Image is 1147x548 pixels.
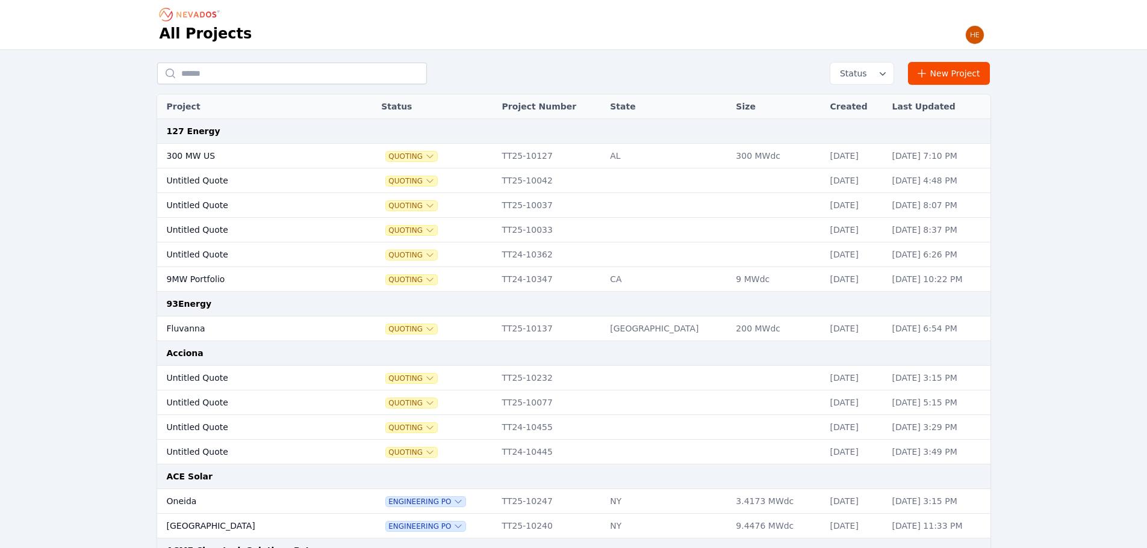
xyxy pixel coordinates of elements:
td: AL [604,144,730,168]
td: [DATE] 5:15 PM [886,390,990,415]
button: Status [830,63,894,84]
tr: Untitled QuoteQuotingTT24-10445[DATE][DATE] 3:49 PM [157,440,990,464]
button: Quoting [386,374,437,383]
td: [DATE] 3:49 PM [886,440,990,464]
button: Quoting [386,152,437,161]
td: Untitled Quote [157,390,346,415]
td: TT24-10455 [496,415,605,440]
tr: 300 MW USQuotingTT25-10127AL300 MWdc[DATE][DATE] 7:10 PM [157,144,990,168]
span: Quoting [386,324,437,334]
td: [DATE] 4:48 PM [886,168,990,193]
td: [GEOGRAPHIC_DATA] [157,514,346,538]
td: Untitled Quote [157,366,346,390]
nav: Breadcrumb [160,5,223,24]
th: Last Updated [886,94,990,119]
td: 9.4476 MWdc [730,514,824,538]
td: Untitled Quote [157,415,346,440]
a: New Project [908,62,990,85]
td: [DATE] 10:22 PM [886,267,990,292]
td: [GEOGRAPHIC_DATA] [604,316,730,341]
td: [DATE] [824,218,886,242]
td: NY [604,514,730,538]
th: State [604,94,730,119]
button: Quoting [386,448,437,457]
h1: All Projects [160,24,252,43]
td: Untitled Quote [157,168,346,193]
td: Untitled Quote [157,193,346,218]
td: TT24-10347 [496,267,605,292]
td: [DATE] [824,267,886,292]
td: [DATE] 7:10 PM [886,144,990,168]
td: 9 MWdc [730,267,824,292]
td: TT24-10445 [496,440,605,464]
th: Created [824,94,886,119]
button: Quoting [386,250,437,260]
tr: FluvannaQuotingTT25-10137[GEOGRAPHIC_DATA]200 MWdc[DATE][DATE] 6:54 PM [157,316,990,341]
td: NY [604,489,730,514]
td: Oneida [157,489,346,514]
td: TT25-10240 [496,514,605,538]
button: Quoting [386,201,437,211]
td: [DATE] [824,144,886,168]
td: [DATE] [824,390,886,415]
td: 300 MW US [157,144,346,168]
td: Untitled Quote [157,242,346,267]
td: 93Energy [157,292,990,316]
td: [DATE] [824,193,886,218]
button: Quoting [386,398,437,408]
td: CA [604,267,730,292]
button: Quoting [386,226,437,235]
span: Engineering PO [386,497,465,506]
tr: 9MW PortfolioQuotingTT24-10347CA9 MWdc[DATE][DATE] 10:22 PM [157,267,990,292]
span: Status [835,67,867,79]
td: TT25-10037 [496,193,605,218]
img: Henar Luque [965,25,984,45]
td: TT25-10137 [496,316,605,341]
td: [DATE] [824,415,886,440]
td: TT25-10247 [496,489,605,514]
td: [DATE] [824,366,886,390]
td: 200 MWdc [730,316,824,341]
td: [DATE] 3:15 PM [886,366,990,390]
button: Quoting [386,275,437,285]
td: [DATE] [824,242,886,267]
tr: Untitled QuoteQuotingTT25-10077[DATE][DATE] 5:15 PM [157,390,990,415]
tr: Untitled QuoteQuotingTT25-10042[DATE][DATE] 4:48 PM [157,168,990,193]
th: Size [730,94,824,119]
th: Project Number [496,94,605,119]
td: [DATE] 3:29 PM [886,415,990,440]
td: Untitled Quote [157,218,346,242]
tr: OneidaEngineering POTT25-10247NY3.4173 MWdc[DATE][DATE] 3:15 PM [157,489,990,514]
span: Engineering PO [386,522,465,531]
td: 127 Energy [157,119,990,144]
td: [DATE] 8:37 PM [886,218,990,242]
td: [DATE] [824,440,886,464]
td: [DATE] [824,168,886,193]
td: [DATE] 11:33 PM [886,514,990,538]
td: Acciona [157,341,990,366]
tr: Untitled QuoteQuotingTT25-10033[DATE][DATE] 8:37 PM [157,218,990,242]
tr: Untitled QuoteQuotingTT24-10455[DATE][DATE] 3:29 PM [157,415,990,440]
td: [DATE] 3:15 PM [886,489,990,514]
button: Quoting [386,423,437,433]
td: 9MW Portfolio [157,267,346,292]
td: ACE Solar [157,464,990,489]
td: TT24-10362 [496,242,605,267]
tr: [GEOGRAPHIC_DATA]Engineering POTT25-10240NY9.4476 MWdc[DATE][DATE] 11:33 PM [157,514,990,538]
td: [DATE] [824,316,886,341]
span: Quoting [386,176,437,186]
tr: Untitled QuoteQuotingTT25-10037[DATE][DATE] 8:07 PM [157,193,990,218]
td: Fluvanna [157,316,346,341]
th: Status [375,94,496,119]
td: [DATE] 6:54 PM [886,316,990,341]
td: 3.4173 MWdc [730,489,824,514]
